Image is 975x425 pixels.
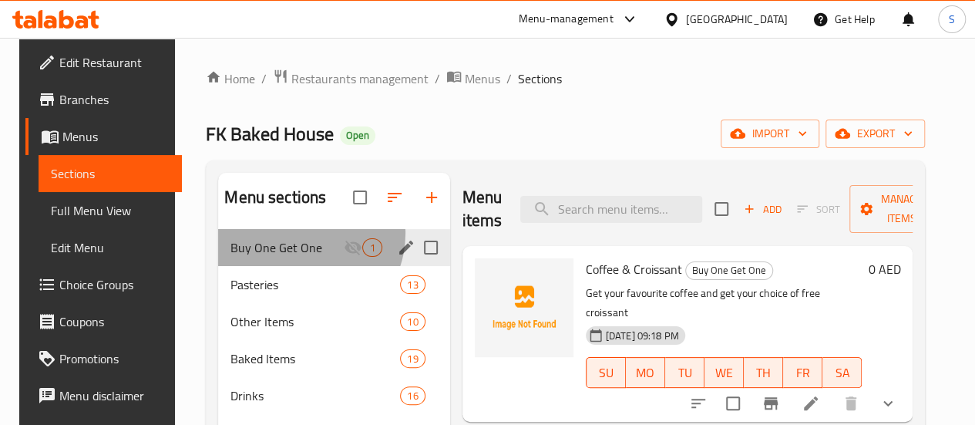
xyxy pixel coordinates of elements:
button: show more [869,385,906,422]
a: Home [206,69,255,88]
span: Baked Items [230,349,400,368]
div: [GEOGRAPHIC_DATA] [686,11,788,28]
span: Choice Groups [59,275,170,294]
a: Branches [25,81,182,118]
a: Choice Groups [25,266,182,303]
a: Edit Menu [39,229,182,266]
span: Menus [62,127,170,146]
a: Promotions [25,340,182,377]
button: import [721,120,819,148]
span: Promotions [59,349,170,368]
span: MO [632,362,659,384]
span: Select to update [717,387,749,420]
nav: Menu sections [218,223,449,420]
button: WE [704,357,744,388]
button: delete [832,385,869,422]
span: WE [711,362,738,384]
span: SA [829,362,856,384]
svg: Inactive section [344,238,362,257]
svg: Show Choices [879,394,897,413]
span: export [838,124,913,143]
div: items [400,275,425,294]
h2: Menu sections [224,186,326,209]
button: FR [783,357,822,388]
span: Drinks [230,386,400,405]
button: sort-choices [680,385,717,422]
span: Restaurants management [291,69,429,88]
a: Menus [25,118,182,155]
button: TU [665,357,704,388]
a: Edit Restaurant [25,44,182,81]
span: Sections [518,69,562,88]
span: Buy One Get One [230,238,344,257]
button: Manage items [849,185,953,233]
h6: 0 AED [868,258,900,280]
span: SU [593,362,620,384]
button: export [825,120,925,148]
span: 16 [401,389,424,403]
a: Sections [39,155,182,192]
span: 19 [401,352,424,366]
span: Full Menu View [51,201,170,220]
li: / [261,69,267,88]
div: Other Items10 [218,303,449,340]
a: Menus [446,69,500,89]
a: Restaurants management [273,69,429,89]
span: Sections [51,164,170,183]
span: Select all sections [344,181,376,214]
a: Full Menu View [39,192,182,229]
h2: Menu items [462,186,503,232]
a: Edit menu item [802,394,820,413]
span: Pasteries [230,275,400,294]
button: Branch-specific-item [752,385,789,422]
span: Sort sections [376,179,413,216]
span: Add item [738,197,787,221]
button: SU [586,357,626,388]
button: Add [738,197,787,221]
div: Baked Items19 [218,340,449,377]
span: 13 [401,278,424,292]
span: Coupons [59,312,170,331]
a: Menu disclaimer [25,377,182,414]
p: Get your favourite coffee and get your choice of free croissant [586,284,862,322]
nav: breadcrumb [206,69,925,89]
span: Manage items [862,190,940,228]
span: FK Baked House [206,116,334,151]
div: items [362,238,382,257]
img: Coffee & Croissant [475,258,573,357]
span: Menu disclaimer [59,386,170,405]
span: Menus [465,69,500,88]
button: MO [626,357,665,388]
li: / [506,69,512,88]
button: edit [395,236,418,259]
span: Coffee & Croissant [586,258,682,281]
button: TH [744,357,783,388]
button: Add section [413,179,450,216]
div: items [400,312,425,331]
input: search [520,196,702,223]
span: [DATE] 09:18 PM [600,329,685,343]
span: Open [340,129,375,142]
li: / [435,69,440,88]
div: Menu-management [519,10,614,29]
div: Pasteries13 [218,266,449,303]
span: Edit Menu [51,238,170,257]
div: Drinks16 [218,377,449,414]
div: items [400,349,425,368]
button: SA [822,357,862,388]
span: Buy One Get One [686,261,772,279]
span: Branches [59,90,170,109]
span: FR [789,362,816,384]
div: items [400,386,425,405]
div: Buy One Get One [685,261,773,280]
span: Select section first [787,197,849,221]
span: Other Items [230,312,400,331]
div: Buy One Get One1edit [218,229,449,266]
span: Edit Restaurant [59,53,170,72]
span: TH [750,362,777,384]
